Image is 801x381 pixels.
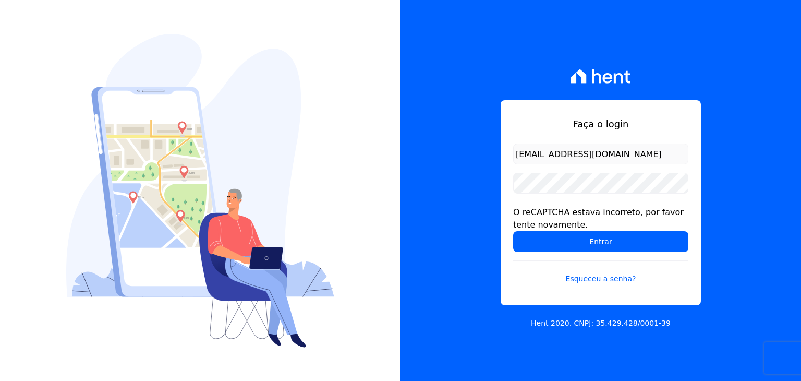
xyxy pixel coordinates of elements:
[66,34,334,348] img: Login
[513,117,688,131] h1: Faça o login
[513,231,688,252] input: Entrar
[513,206,688,231] div: O reCAPTCHA estava incorreto, por favor tente novamente.
[513,144,688,164] input: Email
[531,318,671,329] p: Hent 2020. CNPJ: 35.429.428/0001-39
[513,260,688,284] a: Esqueceu a senha?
